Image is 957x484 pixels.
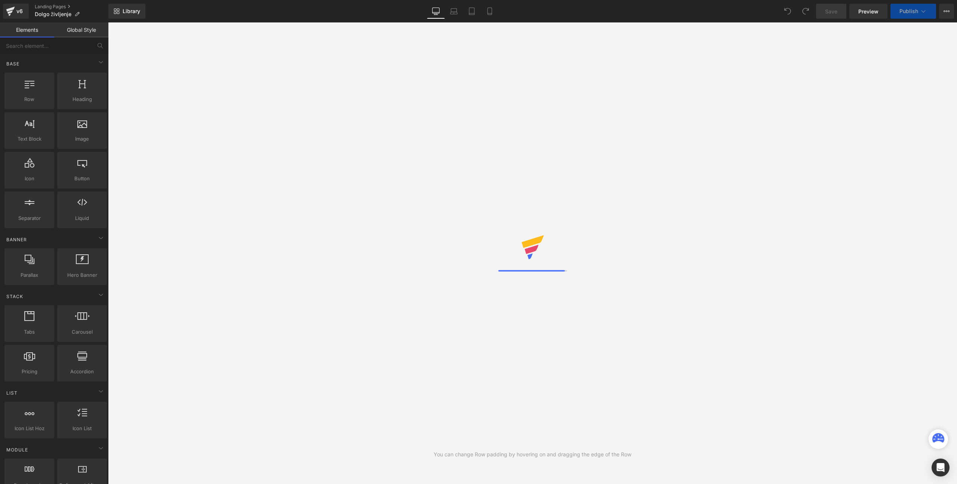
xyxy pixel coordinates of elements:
[7,328,52,336] span: Tabs
[481,4,499,19] a: Mobile
[35,4,108,10] a: Landing Pages
[59,368,105,376] span: Accordion
[35,11,71,17] span: Dolgo življenje
[6,446,29,453] span: Module
[6,60,20,67] span: Base
[463,4,481,19] a: Tablet
[890,4,936,19] button: Publish
[59,328,105,336] span: Carousel
[59,175,105,183] span: Button
[59,214,105,222] span: Liquid
[123,8,140,15] span: Library
[7,368,52,376] span: Pricing
[6,389,18,396] span: List
[59,425,105,432] span: Icon List
[780,4,795,19] button: Undo
[59,271,105,279] span: Hero Banner
[6,293,24,300] span: Stack
[54,22,108,37] a: Global Style
[434,450,631,459] div: You can change Row padding by hovering on and dragging the edge of the Row
[798,4,813,19] button: Redo
[7,95,52,103] span: Row
[3,4,29,19] a: v6
[849,4,887,19] a: Preview
[825,7,837,15] span: Save
[939,4,954,19] button: More
[7,175,52,183] span: Icon
[7,271,52,279] span: Parallax
[899,8,918,14] span: Publish
[6,236,28,243] span: Banner
[7,135,52,143] span: Text Block
[15,6,24,16] div: v6
[932,459,950,477] div: Open Intercom Messenger
[59,135,105,143] span: Image
[108,4,145,19] a: New Library
[59,95,105,103] span: Heading
[858,7,878,15] span: Preview
[445,4,463,19] a: Laptop
[427,4,445,19] a: Desktop
[7,425,52,432] span: Icon List Hoz
[7,214,52,222] span: Separator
